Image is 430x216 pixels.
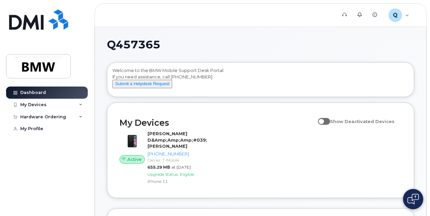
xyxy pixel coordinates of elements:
span: Active [127,156,142,163]
a: Submit a Helpdesk Request [112,81,172,86]
h2: My Devices [119,118,315,128]
span: Show Deactivated Devices [330,119,395,124]
button: Submit a Helpdesk Request [112,80,172,88]
span: 655.29 MB [147,165,170,170]
strong: [PERSON_NAME] D&Amp;Amp;Amp;#039;[PERSON_NAME] [147,131,207,149]
span: Upgrade Status: [147,172,179,177]
a: Active[PERSON_NAME] D&Amp;Amp;Amp;#039;[PERSON_NAME][PHONE_NUMBER]Carrier: T-Mobile655.29 MBat [D... [119,130,208,186]
span: Eligible [180,172,194,177]
span: at [DATE] [171,165,191,170]
span: Q457365 [107,40,160,50]
div: Carrier: T-Mobile [147,157,207,163]
img: iPhone_11.jpg [125,134,139,148]
div: iPhone 11 [147,178,207,184]
img: Open chat [407,194,419,205]
input: Show Deactivated Devices [318,115,323,120]
div: Welcome to the BMW Mobile Support Desk Portal If you need assistance, call [PHONE_NUMBER]. [112,67,409,94]
div: [PHONE_NUMBER] [147,151,207,157]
